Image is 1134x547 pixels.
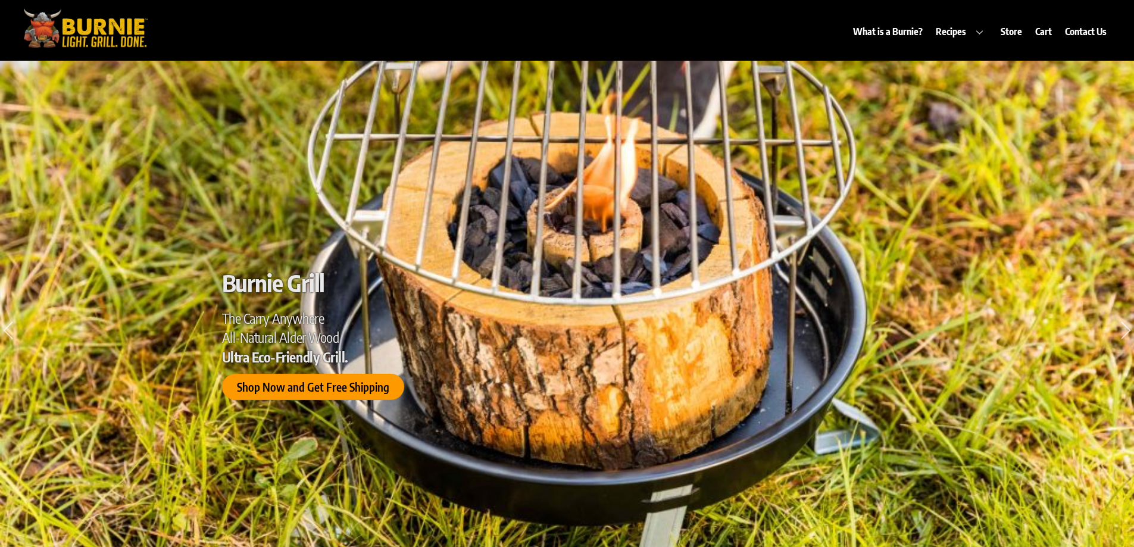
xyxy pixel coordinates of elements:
span: All-Natural Alder Wood [222,329,339,346]
span: Shop Now and Get Free Shipping [236,381,389,393]
span: Ultra Eco-Friendly Grill. [222,348,348,365]
span: The Carry Anywhere [222,310,324,327]
a: Recipes [930,18,994,45]
a: Contact Us [1060,18,1113,45]
a: Store [995,18,1027,45]
img: burniegrill.com-logo-high-res-2020110_500px [17,6,154,51]
span: Burnie Grill [222,268,325,298]
a: Cart [1030,18,1058,45]
a: Burnie Grill [17,34,154,54]
a: What is a Burnie? [848,18,929,45]
a: Shop Now and Get Free Shipping [222,374,404,400]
